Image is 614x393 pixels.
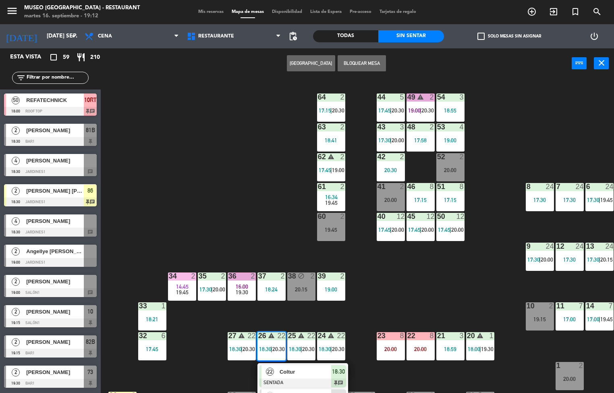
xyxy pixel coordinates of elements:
[407,197,435,203] div: 17:15
[310,272,315,280] div: 2
[63,53,69,62] span: 59
[605,243,613,250] div: 24
[325,200,338,206] span: 19:45
[325,194,338,200] span: 16:34
[375,10,420,14] span: Tarjetas de regalo
[26,338,84,346] span: [PERSON_NAME]
[12,278,20,286] span: 2
[251,272,255,280] div: 2
[479,346,481,352] span: |
[26,187,84,195] span: [PERSON_NAME] [PERSON_NAME]
[241,346,243,352] span: |
[421,107,434,114] span: 20:30
[420,227,421,233] span: |
[400,153,404,160] div: 2
[287,55,335,71] button: [GEOGRAPHIC_DATA]
[378,183,378,190] div: 41
[556,316,584,322] div: 17:00
[332,107,344,114] span: 20:30
[392,227,404,233] span: 20:00
[407,137,435,143] div: 17:58
[24,12,140,20] div: martes 16. septiembre - 19:12
[302,346,315,352] span: 20:30
[541,256,553,263] span: 20:00
[377,167,405,173] div: 20:30
[420,107,421,114] span: |
[26,156,84,165] span: [PERSON_NAME]
[436,108,465,113] div: 18:55
[6,5,18,17] i: menu
[340,213,345,220] div: 2
[429,332,434,339] div: 8
[69,31,79,41] i: arrow_drop_down
[546,243,554,250] div: 24
[459,332,464,339] div: 3
[176,283,189,290] span: 14:45
[12,308,20,316] span: 2
[26,308,84,316] span: [PERSON_NAME]
[317,137,345,143] div: 18:41
[556,197,584,203] div: 17:30
[49,52,58,62] i: crop_square
[392,107,404,114] span: 20:30
[86,337,95,347] span: 82B
[549,302,554,310] div: 2
[450,227,451,233] span: |
[477,33,485,40] span: check_box_outline_blank
[378,94,378,101] div: 44
[378,153,378,160] div: 42
[527,302,527,310] div: 10
[228,332,229,339] div: 27
[238,332,245,339] i: warning
[459,123,464,131] div: 4
[378,213,378,220] div: 40
[400,183,404,190] div: 2
[138,346,166,352] div: 17:45
[572,57,587,69] button: power_input
[16,73,26,83] i: filter_list
[587,256,599,263] span: 17:30
[587,316,599,322] span: 17:00
[84,95,97,105] span: 10RT
[87,307,93,316] span: 10
[24,4,140,12] div: Museo [GEOGRAPHIC_DATA] - Restaurant
[489,332,494,339] div: 1
[400,332,404,339] div: 8
[575,58,584,68] i: power_input
[575,183,583,190] div: 24
[429,94,434,101] div: 2
[332,346,344,352] span: 20:30
[429,123,434,131] div: 2
[600,256,613,263] span: 20:15
[12,247,20,256] span: 2
[26,96,84,104] span: REFATECHNICK
[459,94,464,101] div: 3
[259,346,272,352] span: 18:30
[549,7,558,17] i: exit_to_app
[330,167,332,173] span: |
[12,368,20,376] span: 2
[579,302,583,310] div: 7
[605,183,613,190] div: 24
[378,107,391,114] span: 17:45
[306,10,346,14] span: Lista de Espera
[390,227,392,233] span: |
